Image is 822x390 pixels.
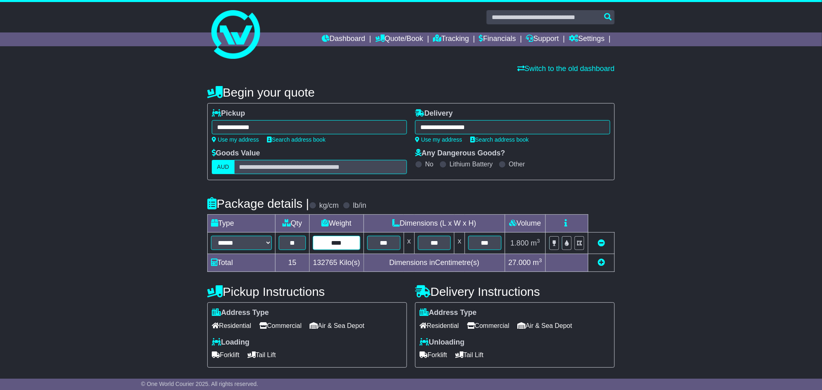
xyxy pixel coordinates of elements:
a: Switch to the old dashboard [517,65,615,73]
a: Dashboard [322,32,365,46]
td: 15 [275,254,310,272]
td: Qty [275,215,310,233]
a: Tracking [433,32,469,46]
span: Residential [212,319,251,332]
a: Remove this item [598,239,605,247]
label: Any Dangerous Goods? [415,149,505,158]
td: Volume [505,215,545,233]
span: m [533,259,542,267]
a: Settings [569,32,605,46]
a: Support [526,32,559,46]
h4: Package details | [207,197,309,210]
span: 27.000 [508,259,531,267]
label: Pickup [212,109,245,118]
td: Dimensions (L x W x H) [364,215,505,233]
a: Search address book [267,136,325,143]
a: Use my address [415,136,462,143]
label: AUD [212,160,235,174]
label: Lithium Battery [450,160,493,168]
span: 132765 [313,259,337,267]
label: Delivery [415,109,453,118]
td: x [404,233,414,254]
label: kg/cm [319,201,339,210]
span: 1.800 [510,239,529,247]
h4: Delivery Instructions [415,285,615,298]
span: m [531,239,540,247]
a: Financials [479,32,516,46]
span: Commercial [259,319,301,332]
td: Kilo(s) [309,254,364,272]
span: Commercial [467,319,509,332]
span: Tail Lift [247,349,276,361]
sup: 3 [539,257,542,263]
label: Goods Value [212,149,260,158]
a: Use my address [212,136,259,143]
h4: Begin your quote [207,86,615,99]
label: Address Type [420,308,477,317]
a: Quote/Book [375,32,423,46]
label: Other [509,160,525,168]
a: Add new item [598,259,605,267]
td: x [454,233,465,254]
span: Tail Lift [455,349,484,361]
label: No [425,160,433,168]
span: Forklift [212,349,239,361]
label: Address Type [212,308,269,317]
label: lb/in [353,201,366,210]
td: Dimensions in Centimetre(s) [364,254,505,272]
span: Air & Sea Depot [310,319,365,332]
h4: Pickup Instructions [207,285,407,298]
label: Unloading [420,338,465,347]
td: Type [208,215,275,233]
span: Air & Sea Depot [518,319,572,332]
sup: 3 [537,238,540,244]
span: Forklift [420,349,447,361]
td: Weight [309,215,364,233]
td: Total [208,254,275,272]
span: Residential [420,319,459,332]
label: Loading [212,338,250,347]
span: © One World Courier 2025. All rights reserved. [141,381,258,387]
a: Search address book [470,136,529,143]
